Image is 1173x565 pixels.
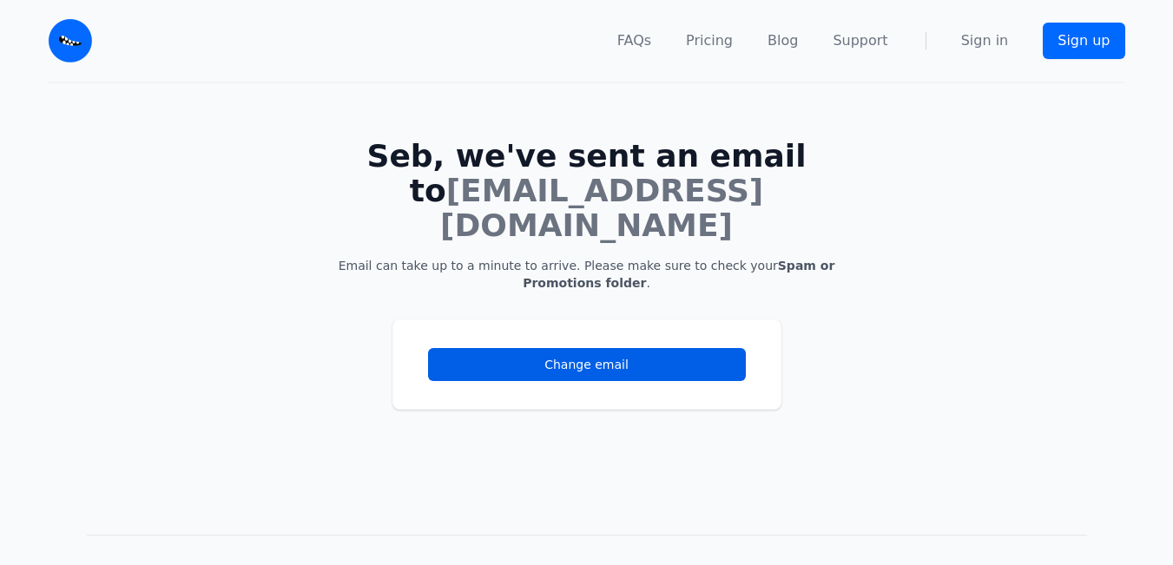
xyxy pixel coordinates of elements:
a: FAQs [617,30,651,51]
a: Sign in [961,30,1009,51]
h1: Seb, we've sent an email to [337,139,837,243]
a: Change email [428,348,746,381]
span: [EMAIL_ADDRESS][DOMAIN_NAME] [440,173,763,243]
p: Email can take up to a minute to arrive. Please make sure to check your . [337,257,837,292]
a: Pricing [686,30,733,51]
img: Email Monster [49,19,92,62]
a: Sign up [1043,23,1124,59]
a: Support [833,30,887,51]
a: Blog [768,30,798,51]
